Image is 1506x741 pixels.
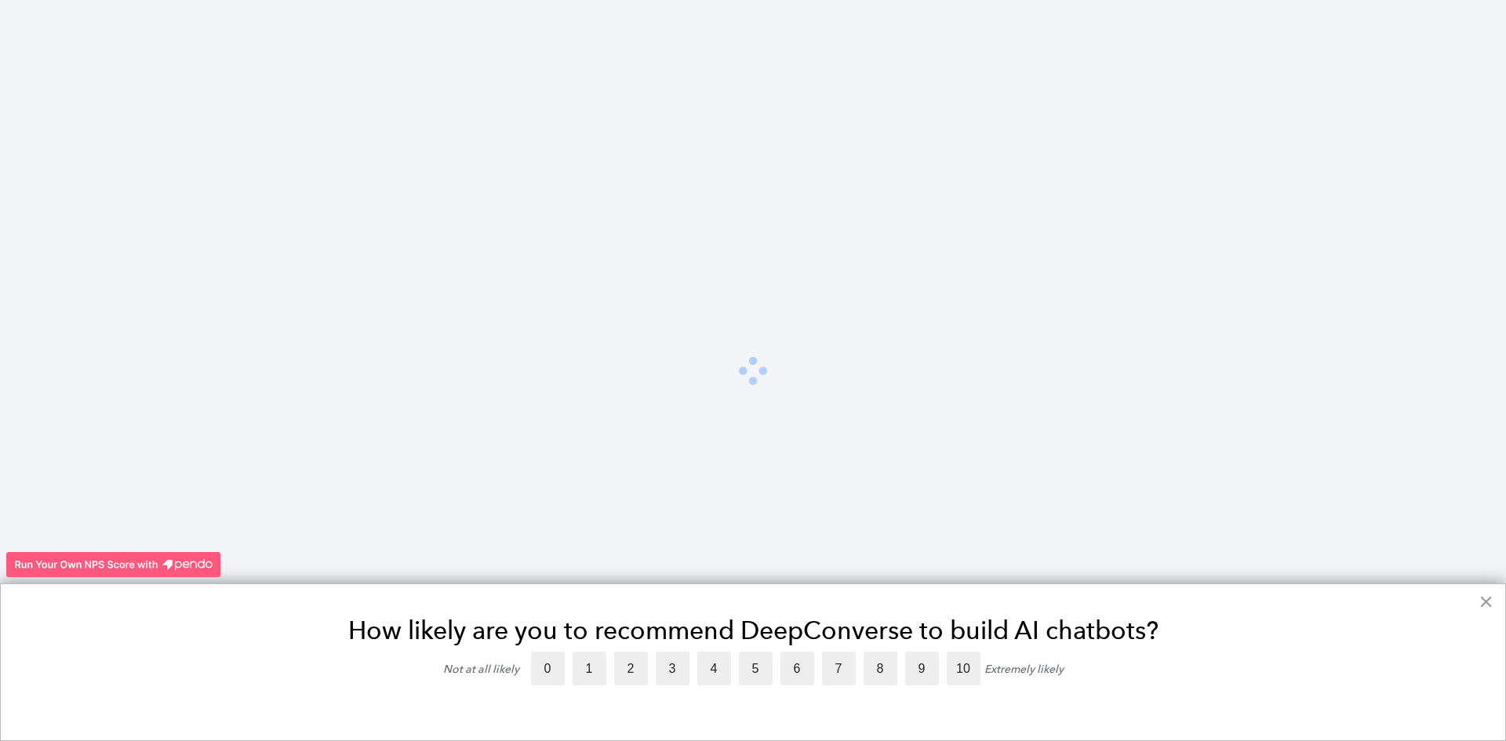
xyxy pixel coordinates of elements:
[6,552,220,577] img: nps-branding.png
[32,616,1474,645] p: How likely are you to recommend DeepConverse to build AI chatbots?
[656,652,689,685] label: 3
[905,652,939,685] label: 9
[822,652,856,685] label: 7
[573,652,606,685] label: 1
[697,652,731,685] label: 4
[443,663,519,676] div: Not at all likely
[531,652,565,685] label: 0
[739,652,773,685] label: 5
[1479,589,1493,614] button: Close
[864,652,897,685] label: 8
[780,652,814,685] label: 6
[984,663,1064,676] div: Extremely likely
[614,652,648,685] label: 2
[947,652,980,685] label: 10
